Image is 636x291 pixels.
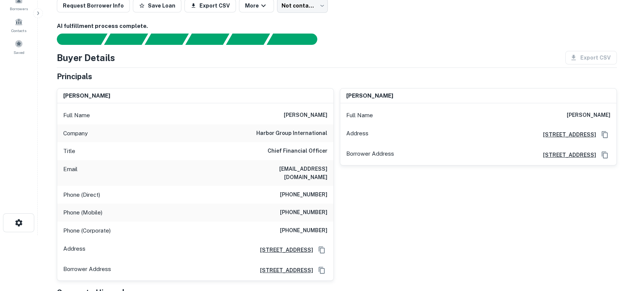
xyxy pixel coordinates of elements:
[63,92,110,100] h6: [PERSON_NAME]
[280,208,327,217] h6: [PHONE_NUMBER]
[48,34,104,45] div: Sending borrower request to AI...
[267,34,326,45] div: AI fulfillment process complete.
[346,149,394,161] p: Borrower Address
[316,244,327,256] button: Copy Address
[254,266,313,274] a: [STREET_ADDRESS]
[63,111,90,120] p: Full Name
[346,92,393,100] h6: [PERSON_NAME]
[145,34,189,45] div: Documents found, AI parsing details...
[63,265,111,276] p: Borrower Address
[2,15,35,35] a: Contacts
[63,208,102,217] p: Phone (Mobile)
[598,231,636,267] iframe: Chat Widget
[346,129,368,140] p: Address
[284,111,327,120] h6: [PERSON_NAME]
[2,37,35,57] a: Saved
[57,71,92,82] h5: Principals
[63,226,111,235] p: Phone (Corporate)
[63,165,78,181] p: Email
[63,147,75,156] p: Title
[599,129,610,140] button: Copy Address
[63,129,88,138] p: Company
[63,190,100,199] p: Phone (Direct)
[11,28,26,34] span: Contacts
[57,22,617,31] h6: AI fulfillment process complete.
[599,149,610,161] button: Copy Address
[280,226,327,235] h6: [PHONE_NUMBER]
[280,190,327,199] h6: [PHONE_NUMBER]
[254,246,313,254] a: [STREET_ADDRESS]
[346,111,373,120] p: Full Name
[537,130,596,139] a: [STREET_ADDRESS]
[567,111,610,120] h6: [PERSON_NAME]
[537,151,596,159] a: [STREET_ADDRESS]
[10,6,28,12] span: Borrowers
[57,51,115,64] h4: Buyer Details
[185,34,229,45] div: Principals found, AI now looking for contact information...
[104,34,148,45] div: Your request is received and processing...
[63,244,85,256] p: Address
[226,34,270,45] div: Principals found, still searching for contact information. This may take time...
[14,49,24,55] span: Saved
[237,165,327,181] h6: [EMAIL_ADDRESS][DOMAIN_NAME]
[316,265,327,276] button: Copy Address
[268,147,327,156] h6: Chief Financial Officer
[256,129,327,138] h6: harbor group international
